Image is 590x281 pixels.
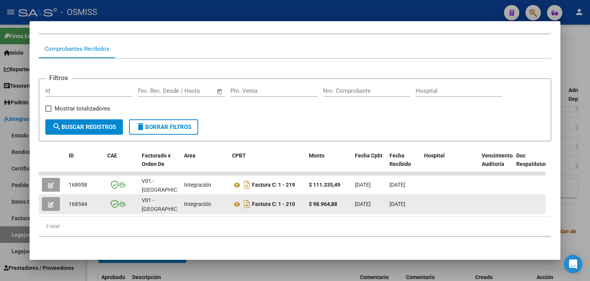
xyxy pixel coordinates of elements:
[55,104,110,113] span: Mostrar totalizadores
[309,201,337,207] strong: $ 98.964,88
[69,182,87,188] span: 168958
[136,122,145,131] mat-icon: delete
[142,152,171,167] span: Facturado x Orden De
[252,182,295,188] strong: Factura C: 1 - 219
[424,152,445,159] span: Hospital
[306,147,352,181] datatable-header-cell: Monto
[242,198,252,210] i: Descargar documento
[215,87,224,96] button: Open calendar
[138,87,169,94] input: Fecha inicio
[309,182,340,188] strong: $ 111.335,49
[184,201,211,207] span: Integración
[184,152,196,159] span: Area
[66,147,104,181] datatable-header-cell: ID
[229,147,306,181] datatable-header-cell: CPBT
[389,152,411,167] span: Fecha Recibido
[52,124,116,130] span: Buscar Registros
[479,147,513,181] datatable-header-cell: Vencimiento Auditoría
[355,182,371,188] span: [DATE]
[69,201,87,207] span: 168544
[39,217,551,236] div: 2 total
[252,201,295,207] strong: Factura C: 1 - 210
[104,147,139,181] datatable-header-cell: CAE
[516,152,551,167] span: Doc Respaldatoria
[184,182,211,188] span: Integración
[386,147,421,181] datatable-header-cell: Fecha Recibido
[107,152,117,159] span: CAE
[142,178,194,193] span: V01 - [GEOGRAPHIC_DATA]
[421,147,479,181] datatable-header-cell: Hospital
[564,255,582,273] div: Open Intercom Messenger
[52,122,61,131] mat-icon: search
[355,201,371,207] span: [DATE]
[176,87,213,94] input: Fecha fin
[69,152,74,159] span: ID
[181,147,229,181] datatable-header-cell: Area
[45,45,109,54] div: Comprobantes Recibidos
[232,152,246,159] span: CPBT
[242,179,252,191] i: Descargar documento
[482,152,513,167] span: Vencimiento Auditoría
[139,147,181,181] datatable-header-cell: Facturado x Orden De
[142,197,194,212] span: V01 - [GEOGRAPHIC_DATA]
[136,124,191,130] span: Borrar Filtros
[389,201,405,207] span: [DATE]
[355,152,383,159] span: Fecha Cpbt
[45,119,123,135] button: Buscar Registros
[129,119,198,135] button: Borrar Filtros
[389,182,405,188] span: [DATE]
[45,73,72,83] h3: Filtros
[352,147,386,181] datatable-header-cell: Fecha Cpbt
[309,152,325,159] span: Monto
[513,147,559,181] datatable-header-cell: Doc Respaldatoria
